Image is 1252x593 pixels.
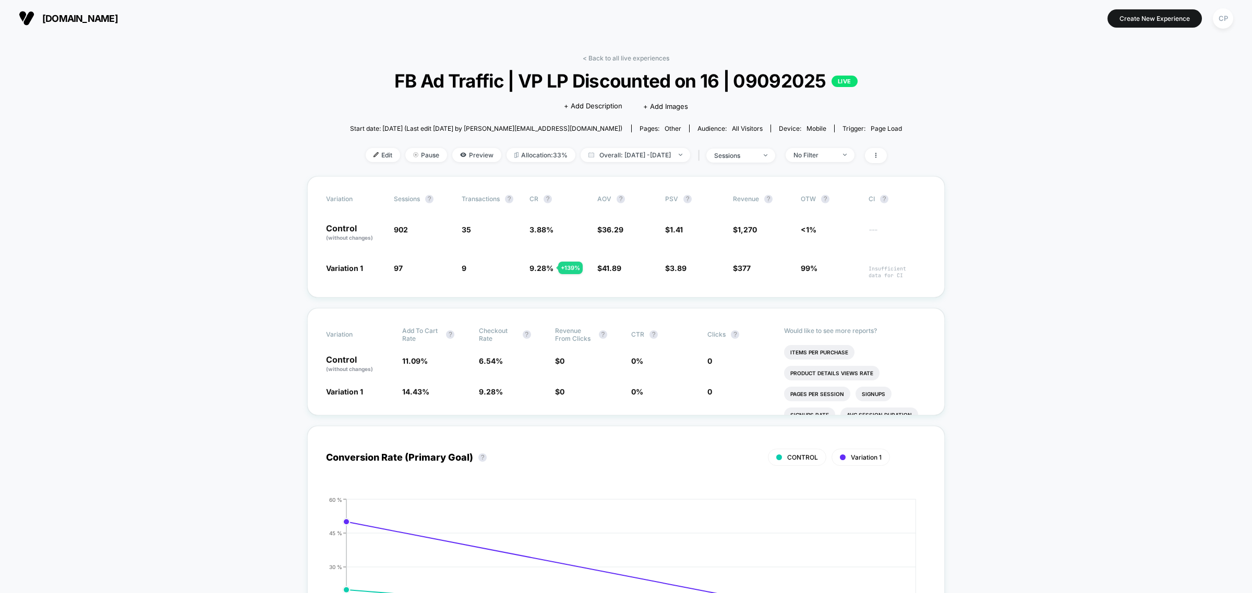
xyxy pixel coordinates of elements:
[649,330,658,339] button: ?
[555,356,564,365] span: $
[683,195,692,203] button: ?
[631,330,644,338] span: CTR
[1213,8,1233,29] div: CP
[329,496,342,502] tspan: 60 %
[670,225,683,234] span: 1.41
[16,10,121,27] button: [DOMAIN_NAME]
[597,225,623,234] span: $
[801,264,817,273] span: 99%
[326,355,392,373] p: Control
[413,152,418,157] img: end
[869,265,926,279] span: Insufficient data for CI
[784,345,854,360] li: Items Per Purchase
[679,154,682,156] img: end
[523,330,531,339] button: ?
[856,387,892,401] li: Signups
[425,195,434,203] button: ?
[738,264,751,273] span: 377
[707,387,712,396] span: 0
[402,387,429,396] span: 14.43 %
[479,327,517,342] span: Checkout Rate
[326,366,373,372] span: (without changes)
[446,330,454,339] button: ?
[806,125,826,132] span: mobile
[733,195,759,203] span: Revenue
[326,224,383,242] p: Control
[832,76,858,87] p: LIVE
[560,387,564,396] span: 0
[19,10,34,26] img: Visually logo
[514,152,519,158] img: rebalance
[326,387,363,396] span: Variation 1
[326,264,363,273] span: Variation 1
[851,453,882,461] span: Variation 1
[695,148,706,163] span: |
[599,330,607,339] button: ?
[602,264,621,273] span: 41.89
[478,453,487,462] button: ?
[326,195,383,203] span: Variation
[665,225,683,234] span: $
[394,225,408,234] span: 902
[555,387,564,396] span: $
[564,101,622,112] span: + Add Description
[643,102,688,110] span: + Add Images
[707,330,726,338] span: Clicks
[405,148,447,162] span: Pause
[597,195,611,203] span: AOV
[764,195,773,203] button: ?
[378,70,875,92] span: FB Ad Traffic | VP LP Discounted on 16 | 09092025
[733,225,757,234] span: $
[801,225,816,234] span: <1%
[394,195,420,203] span: Sessions
[326,234,373,241] span: (without changes)
[366,148,400,162] span: Edit
[732,125,763,132] span: All Visitors
[42,13,118,24] span: [DOMAIN_NAME]
[452,148,501,162] span: Preview
[329,563,342,570] tspan: 30 %
[640,125,681,132] div: Pages:
[784,387,850,401] li: Pages Per Session
[326,327,383,342] span: Variation
[505,195,513,203] button: ?
[801,195,858,203] span: OTW
[462,225,471,234] span: 35
[544,195,552,203] button: ?
[631,387,643,396] span: 0 %
[733,264,751,273] span: $
[479,387,503,396] span: 9.28 %
[555,327,594,342] span: Revenue From Clicks
[479,356,503,365] span: 6.54 %
[738,225,757,234] span: 1,270
[665,264,687,273] span: $
[588,152,594,157] img: calendar
[784,327,926,335] p: Would like to see more reports?
[617,195,625,203] button: ?
[329,529,342,536] tspan: 45 %
[462,195,500,203] span: Transactions
[560,356,564,365] span: 0
[764,154,767,156] img: end
[529,264,553,273] span: 9.28 %
[869,227,926,242] span: ---
[793,151,835,159] div: No Filter
[1210,8,1236,29] button: CP
[784,407,835,422] li: Signups Rate
[665,195,678,203] span: PSV
[350,125,622,132] span: Start date: [DATE] (Last edit [DATE] by [PERSON_NAME][EMAIL_ADDRESS][DOMAIN_NAME])
[871,125,902,132] span: Page Load
[731,330,739,339] button: ?
[843,154,847,156] img: end
[670,264,687,273] span: 3.89
[581,148,690,162] span: Overall: [DATE] - [DATE]
[631,356,643,365] span: 0 %
[597,264,621,273] span: $
[880,195,888,203] button: ?
[840,407,918,422] li: Avg Session Duration
[697,125,763,132] div: Audience:
[529,195,538,203] span: CR
[784,366,880,380] li: Product Details Views Rate
[507,148,575,162] span: Allocation: 33%
[374,152,379,157] img: edit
